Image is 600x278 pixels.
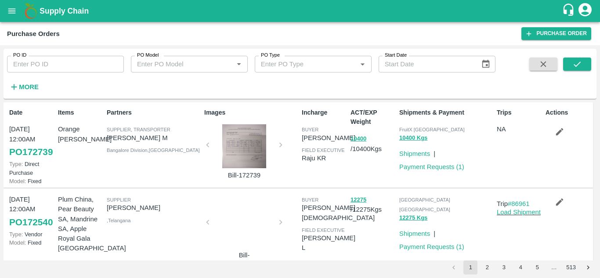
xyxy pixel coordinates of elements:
span: Supplier [107,197,131,202]
p: [DATE] 12:00AM [9,195,54,214]
a: PO172540 [9,214,53,230]
p: ACT/EXP Weight [351,108,396,126]
p: [PERSON_NAME] L [302,233,355,253]
p: Trip [497,199,542,209]
div: customer-support [562,3,577,19]
p: Trips [497,108,542,117]
span: Bangalore Division , [GEOGRAPHIC_DATA] [107,148,200,153]
span: field executive [302,227,345,233]
input: Enter PO ID [7,56,124,72]
div: | [430,225,435,238]
nav: pagination navigation [445,260,596,274]
button: 12275 Kgs [399,213,427,223]
span: Model: [9,178,26,184]
p: Items [58,108,103,117]
a: Payment Requests (1) [399,163,464,170]
button: Go to page 4 [513,260,528,274]
button: 12275 [351,195,366,205]
p: Actions [546,108,591,117]
span: Type: [9,161,23,167]
p: Date [9,108,54,117]
input: Enter PO Type [257,58,354,70]
button: Go to page 2 [480,260,494,274]
span: buyer [302,197,318,202]
p: [PERSON_NAME][DEMOGRAPHIC_DATA] [302,203,375,223]
button: Go to page 5 [530,260,544,274]
span: FruitX [GEOGRAPHIC_DATA] [399,127,465,132]
p: / 10400 Kgs [351,134,396,154]
label: PO Model [137,52,159,59]
span: Supplier, Transporter [107,127,170,132]
label: PO Type [261,52,280,59]
input: Start Date [379,56,474,72]
a: #86961 [508,200,530,207]
button: open drawer [2,1,22,21]
span: [GEOGRAPHIC_DATA] [GEOGRAPHIC_DATA] [399,197,450,212]
button: Open [357,58,368,70]
button: 10400 Kgs [399,133,427,143]
div: Purchase Orders [7,28,60,40]
p: Fixed [9,238,54,247]
p: Partners [107,108,201,117]
button: Go to next page [581,260,595,274]
p: Raju KR [302,153,347,163]
button: Open [233,58,245,70]
p: / 12275 Kgs [351,195,396,215]
a: Shipments [399,230,430,237]
p: Fixed [9,177,54,185]
span: buyer [302,127,318,132]
p: [PERSON_NAME] [302,133,355,143]
span: field executive [302,148,345,153]
div: … [547,264,561,272]
p: [PERSON_NAME] M [107,133,201,143]
p: Plum China, Pear Beauty SA, Mandrine SA, Apple Royal Gala [GEOGRAPHIC_DATA] [58,195,103,253]
span: , Telangana [107,218,130,223]
p: Incharge [302,108,347,117]
button: More [7,79,41,94]
b: Supply Chain [40,7,89,15]
div: account of current user [577,2,593,20]
p: Vendor [9,230,54,238]
button: 10400 [351,134,366,144]
button: page 1 [463,260,477,274]
p: Bill-172739 [211,170,277,180]
label: PO ID [13,52,26,59]
a: PO172739 [9,144,53,160]
div: | [430,145,435,159]
p: NA [497,124,542,134]
a: Shipments [399,150,430,157]
img: logo [22,2,40,20]
button: Choose date [477,56,494,72]
a: Load Shipment [497,209,541,216]
a: Purchase Order [521,27,591,40]
a: Payment Requests (1) [399,243,464,250]
button: Go to page 513 [564,260,578,274]
input: Enter PO Model [134,58,231,70]
a: Supply Chain [40,5,562,17]
label: Start Date [385,52,407,59]
span: Model: [9,239,26,246]
p: Images [204,108,298,117]
p: [DATE] 12:00AM [9,124,54,144]
strong: More [19,83,39,90]
p: Orange [PERSON_NAME] [58,124,103,144]
p: Direct Purchase [9,160,54,177]
span: Type: [9,231,23,238]
p: [PERSON_NAME] [107,203,201,213]
button: Go to page 3 [497,260,511,274]
p: Shipments & Payment [399,108,493,117]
